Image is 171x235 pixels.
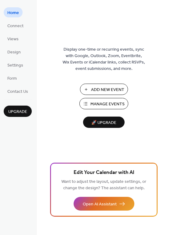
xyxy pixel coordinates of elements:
[4,106,32,117] button: Upgrade
[4,20,27,31] a: Connect
[74,168,134,177] span: Edit Your Calendar with AI
[80,84,128,95] button: Add New Event
[74,197,134,211] button: Open AI Assistant
[4,60,27,70] a: Settings
[7,10,19,16] span: Home
[91,87,124,93] span: Add New Event
[90,101,125,107] span: Manage Events
[63,46,145,72] span: Display one-time or recurring events, sync with Google, Outlook, Zoom, Eventbrite, Wix Events or ...
[7,49,21,56] span: Design
[4,47,24,57] a: Design
[4,86,32,96] a: Contact Us
[8,109,27,115] span: Upgrade
[61,178,146,192] span: Want to adjust the layout, update settings, or change the design? The assistant can help.
[7,23,24,29] span: Connect
[4,7,23,17] a: Home
[87,119,121,127] span: 🚀 Upgrade
[7,75,17,82] span: Form
[79,98,128,109] button: Manage Events
[7,89,28,95] span: Contact Us
[83,201,117,208] span: Open AI Assistant
[4,73,20,83] a: Form
[83,117,125,128] button: 🚀 Upgrade
[4,34,22,44] a: Views
[7,36,19,42] span: Views
[7,62,23,69] span: Settings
